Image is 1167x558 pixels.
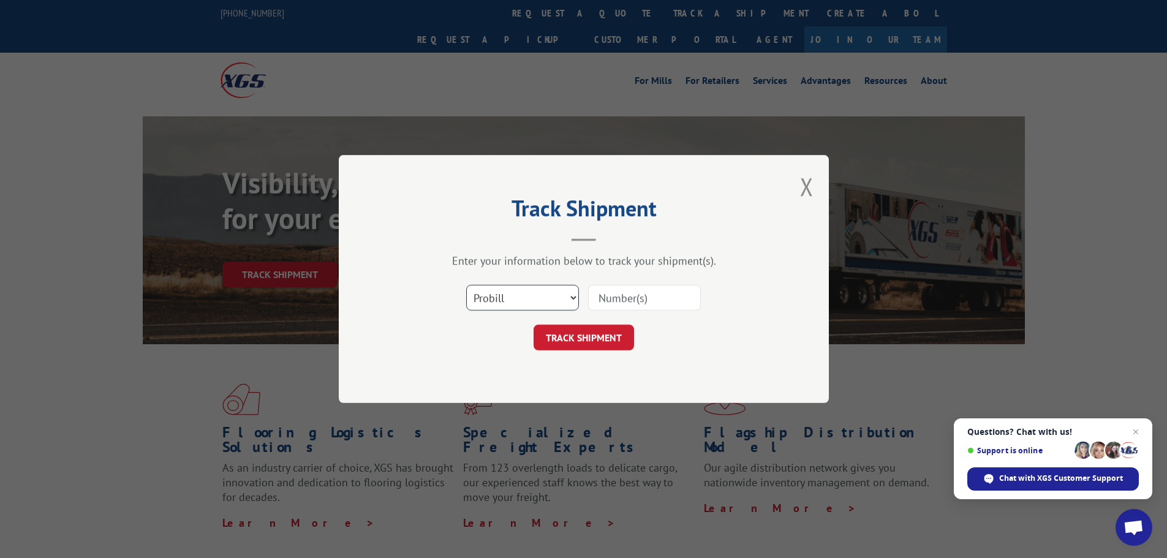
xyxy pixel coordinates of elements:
[800,170,814,203] button: Close modal
[1116,509,1152,546] div: Open chat
[999,473,1123,484] span: Chat with XGS Customer Support
[534,325,634,350] button: TRACK SHIPMENT
[967,446,1070,455] span: Support is online
[400,254,768,268] div: Enter your information below to track your shipment(s).
[400,200,768,223] h2: Track Shipment
[588,285,701,311] input: Number(s)
[1128,424,1143,439] span: Close chat
[967,467,1139,491] div: Chat with XGS Customer Support
[967,427,1139,437] span: Questions? Chat with us!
